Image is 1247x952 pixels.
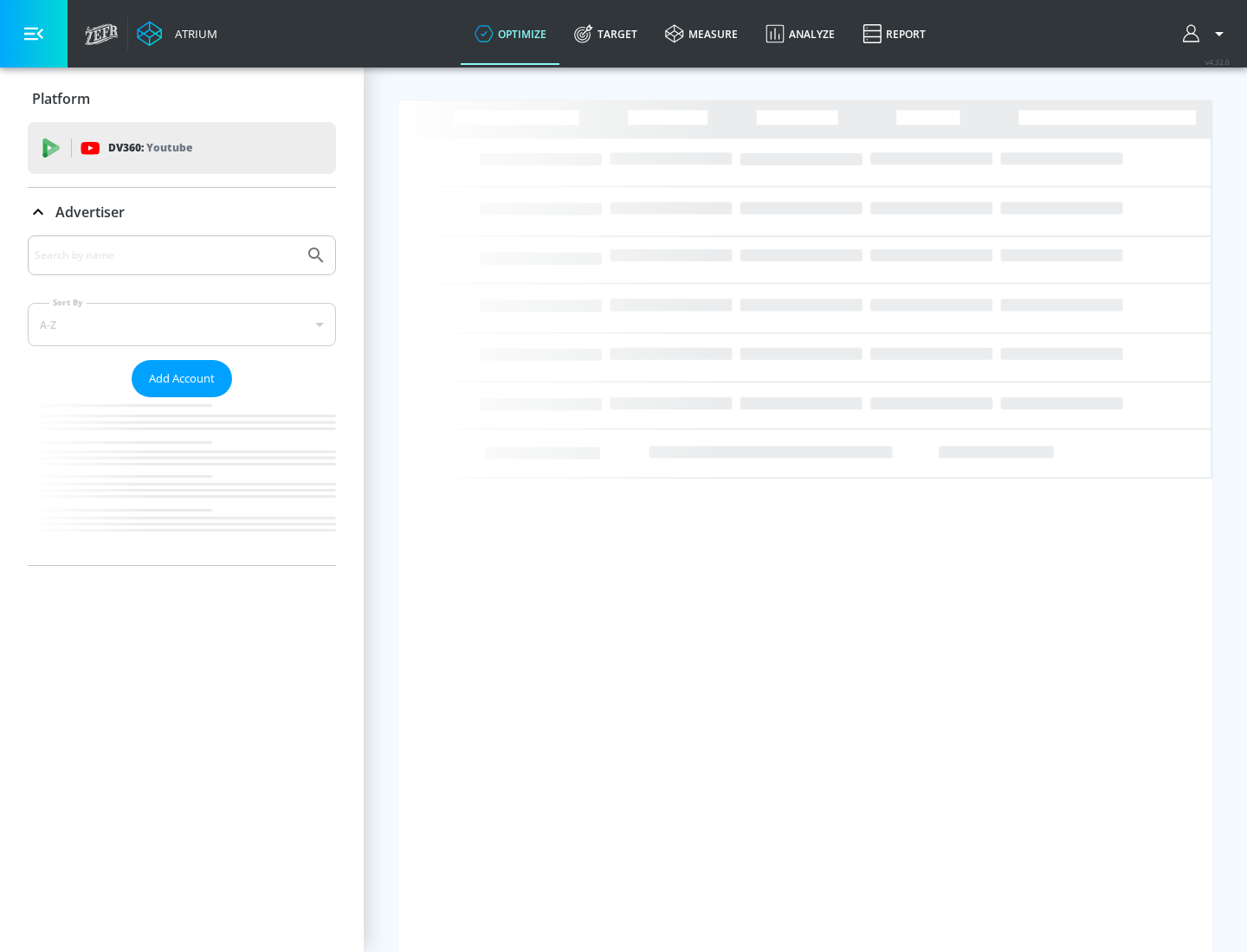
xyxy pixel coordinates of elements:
[28,397,336,565] nav: list of Advertiser
[28,235,336,565] div: Advertiser
[752,3,849,65] a: Analyze
[146,138,192,157] p: Youtube
[28,188,336,236] div: Advertiser
[28,303,336,346] div: A-Z
[108,138,192,158] p: DV360:
[651,3,752,65] a: measure
[849,3,940,65] a: Report
[28,74,336,123] div: Platform
[132,360,232,397] button: Add Account
[32,89,90,108] p: Platform
[49,297,87,308] label: Sort By
[55,203,125,222] p: Advertiser
[149,369,215,389] span: Add Account
[461,3,560,65] a: optimize
[137,21,217,47] a: Atrium
[28,122,336,174] div: DV360: Youtube
[168,26,217,42] div: Atrium
[35,244,297,267] input: Search by name
[1205,57,1230,67] span: v 4.32.0
[560,3,651,65] a: Target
